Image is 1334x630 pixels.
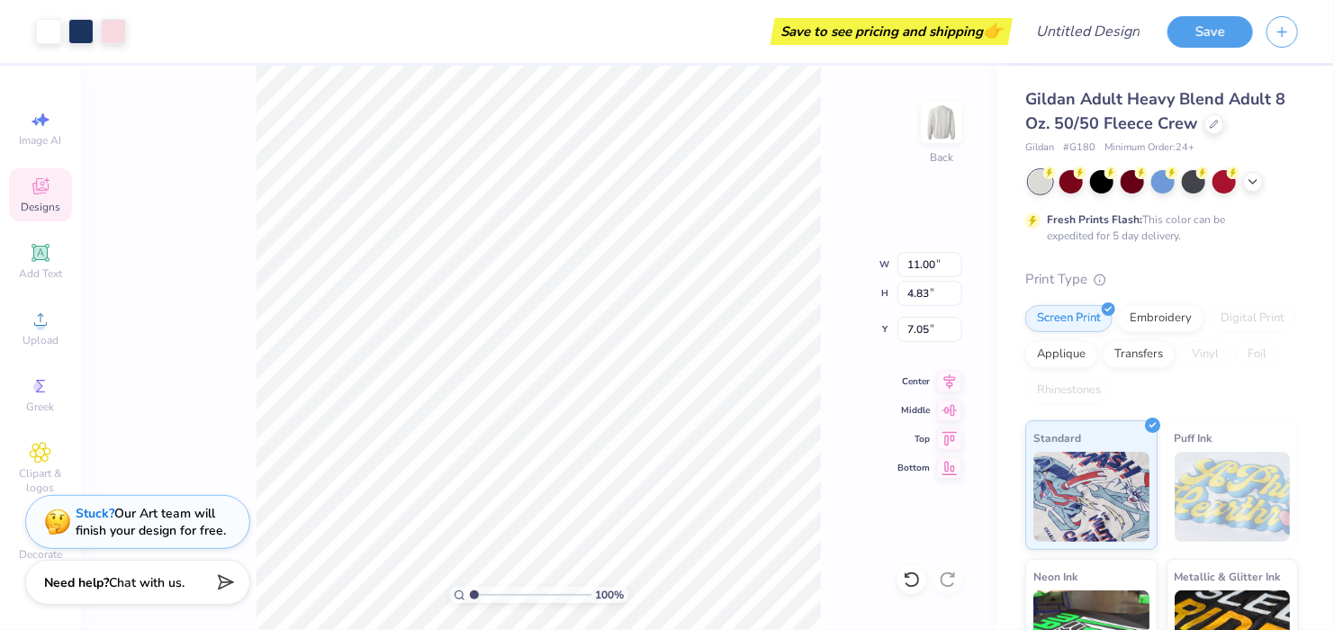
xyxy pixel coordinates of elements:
[1025,88,1285,134] span: Gildan Adult Heavy Blend Adult 8 Oz. 50/50 Fleece Crew
[983,20,1003,41] span: 👉
[76,505,114,522] strong: Stuck?
[21,200,60,214] span: Designs
[1033,428,1081,447] span: Standard
[1025,305,1113,332] div: Screen Print
[897,462,930,474] span: Bottom
[1025,377,1113,404] div: Rhinestones
[1033,452,1149,542] img: Standard
[9,466,72,495] span: Clipart & logos
[20,133,62,148] span: Image AI
[1209,305,1296,332] div: Digital Print
[44,574,109,591] strong: Need help?
[19,547,62,562] span: Decorate
[596,587,625,603] span: 100 %
[1025,269,1298,290] div: Print Type
[1175,567,1281,586] span: Metallic & Glitter Ink
[1180,341,1230,368] div: Vinyl
[1104,140,1194,156] span: Minimum Order: 24 +
[1025,341,1097,368] div: Applique
[1236,341,1278,368] div: Foil
[930,149,953,166] div: Back
[109,574,185,591] span: Chat with us.
[897,433,930,445] span: Top
[1022,13,1154,49] input: Untitled Design
[1118,305,1203,332] div: Embroidery
[1063,140,1095,156] span: # G180
[897,375,930,388] span: Center
[1047,211,1268,244] div: This color can be expedited for 5 day delivery.
[1103,341,1175,368] div: Transfers
[1025,140,1054,156] span: Gildan
[27,400,55,414] span: Greek
[1175,428,1212,447] span: Puff Ink
[1175,452,1291,542] img: Puff Ink
[1033,567,1077,586] span: Neon Ink
[1047,212,1142,227] strong: Fresh Prints Flash:
[924,104,960,140] img: Back
[76,505,226,539] div: Our Art team will finish your design for free.
[897,404,930,417] span: Middle
[23,333,59,347] span: Upload
[775,18,1008,45] div: Save to see pricing and shipping
[19,266,62,281] span: Add Text
[1167,16,1253,48] button: Save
